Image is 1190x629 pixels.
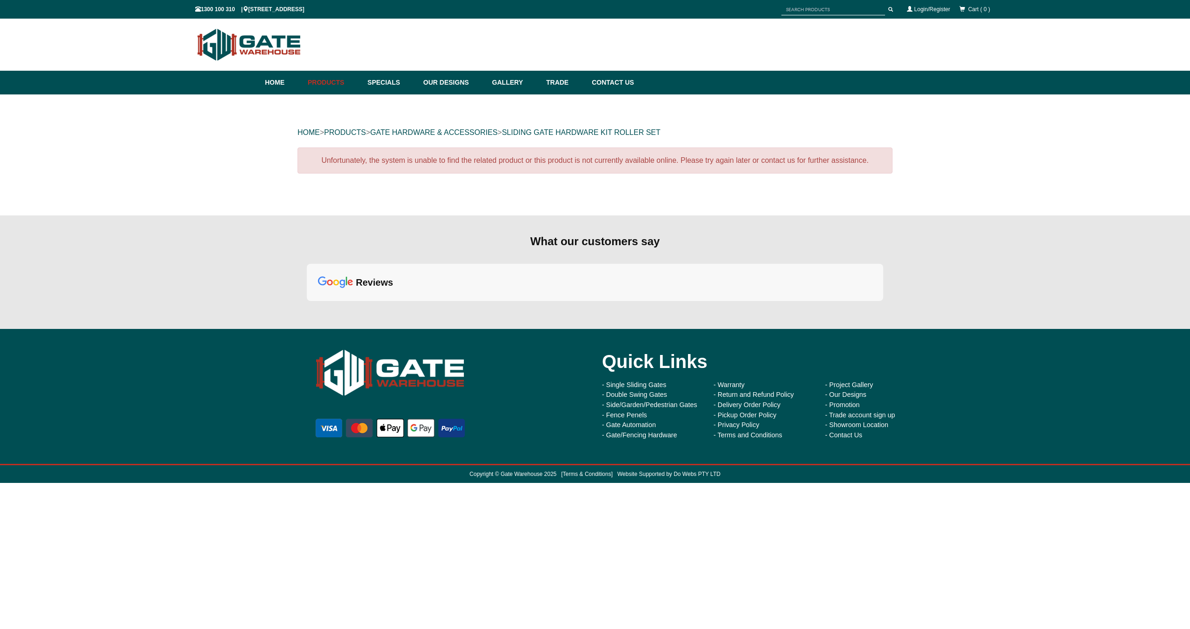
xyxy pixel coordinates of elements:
a: - Side/Garden/Pedestrian Gates [602,401,697,408]
a: - Our Designs [825,391,866,398]
img: Gate Warehouse [195,23,304,66]
a: - Gate Automation [602,421,656,428]
a: Login/Register [914,6,950,13]
a: - Double Swing Gates [602,391,667,398]
a: Our Designs [419,71,488,94]
div: What our customers say [307,234,883,249]
a: GATE HARDWARE & ACCESSORIES [370,128,497,136]
a: Gallery [488,71,542,94]
a: - Showroom Location [825,421,888,428]
a: Products [303,71,363,94]
a: Contact Us [587,71,634,94]
a: Terms & Conditions [563,471,611,477]
a: Trade [542,71,587,94]
div: > > > [297,118,892,147]
img: Gate Warehouse [314,343,467,403]
a: - Contact Us [825,431,862,439]
a: - Trade account sign up [825,411,895,419]
a: - Terms and Conditions [714,431,782,439]
a: - Privacy Policy [714,421,759,428]
input: SEARCH PRODUCTS [781,4,885,15]
span: [ ] [556,471,613,477]
a: - Single Sliding Gates [602,381,666,388]
a: - Project Gallery [825,381,873,388]
a: - Promotion [825,401,859,408]
a: - Return and Refund Policy [714,391,794,398]
a: HOME [297,128,320,136]
span: Cart ( 0 ) [968,6,990,13]
a: - Gate/Fencing Hardware [602,431,677,439]
span: 1300 100 310 | [STREET_ADDRESS] [195,6,304,13]
a: SLIDING GATE HARDWARE KIT ROLLER SET [502,128,661,136]
a: - Warranty [714,381,745,388]
a: Specials [363,71,419,94]
a: - Fence Penels [602,411,647,419]
a: PRODUCTS [324,128,366,136]
a: - Delivery Order Policy [714,401,780,408]
div: reviews [356,276,393,288]
div: Quick Links [602,343,923,380]
a: Home [265,71,303,94]
div: Unfortunately, the system is unable to find the related product or this product is not currently ... [297,147,892,174]
a: - Pickup Order Policy [714,411,776,419]
a: Website Supported by Do Webs PTY LTD [617,471,721,477]
div: Previous [299,303,314,318]
img: payment options [314,417,467,439]
div: Next [876,303,891,318]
